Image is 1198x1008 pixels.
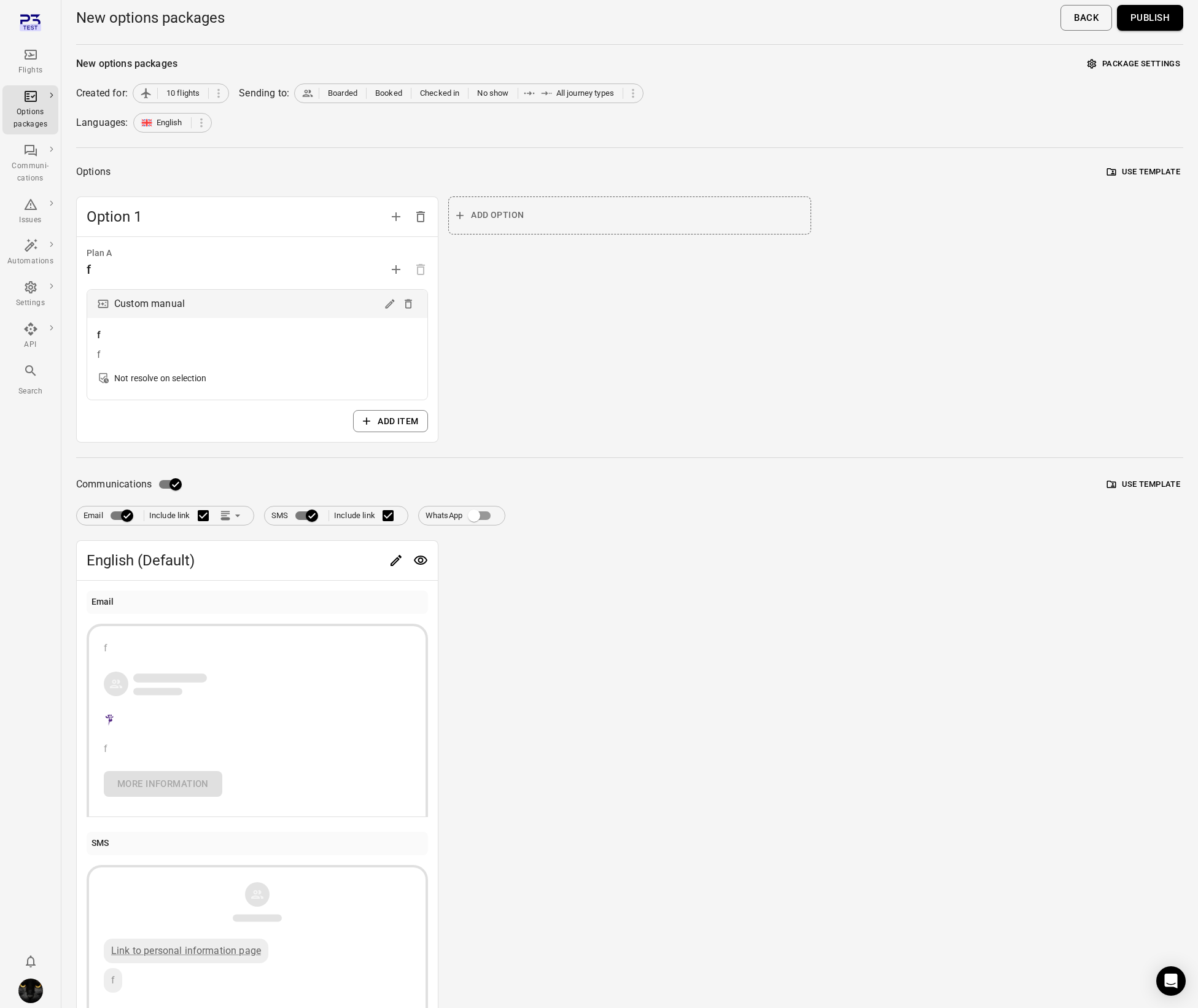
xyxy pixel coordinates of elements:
[328,87,357,99] span: Boarded
[7,160,53,185] div: Communi-cations
[104,968,122,993] div: f
[76,86,128,101] div: Created for:
[353,410,428,433] button: Add item
[133,113,212,133] div: English
[76,476,152,493] span: Communications
[408,204,433,229] button: Delete option
[7,106,53,131] div: Options packages
[84,504,139,527] label: Email
[271,504,324,527] label: SMS
[91,595,114,609] div: Email
[76,163,111,180] div: Options
[87,247,428,260] div: Plan A
[114,295,185,312] div: Custom manual
[2,276,58,313] a: Settings
[375,87,402,99] span: Booked
[76,56,177,71] div: New options packages
[91,837,109,850] div: SMS
[556,87,615,99] span: All journey types
[18,979,43,1003] img: images
[76,115,128,130] div: Languages:
[104,712,115,727] img: Company logo
[384,204,408,229] button: Add option
[104,641,411,656] div: f
[76,8,225,28] h1: New options packages
[114,372,207,384] div: Not resolve on selection
[87,260,91,279] div: f
[2,139,58,188] a: Communi-cations
[1104,475,1183,494] button: Use template
[426,504,498,527] label: WhatsApp
[334,503,401,529] label: Include link
[7,64,53,77] div: Flights
[1156,966,1186,996] div: Open Intercom Messenger
[477,87,508,99] span: No show
[471,207,524,223] span: Add option
[104,743,107,754] span: f
[1104,163,1183,182] button: Use template
[408,263,433,275] span: Options need to have at least one plan
[420,87,460,99] span: Checked in
[149,503,216,529] label: Include link
[239,86,289,101] div: Sending to:
[399,295,418,313] button: Delete
[104,939,268,963] div: Link to personal information page
[7,255,53,268] div: Automations
[216,506,247,525] button: Link position in email
[133,83,230,103] div: 10 flights
[408,548,433,573] button: Preview
[294,83,644,103] div: BoardedBookedChecked inNo showAll journey types
[7,214,53,227] div: Issues
[87,551,384,570] span: English (Default)
[97,328,418,343] div: f
[384,210,408,222] span: Add option
[448,196,811,235] button: Add option
[384,257,408,282] button: Add plan
[7,297,53,309] div: Settings
[1060,5,1112,31] button: Back
[2,85,58,134] a: Options packages
[97,347,418,362] div: f
[14,974,48,1008] button: Iris
[381,295,399,313] button: Edit
[384,548,408,573] button: Edit
[1084,55,1183,74] button: Package settings
[384,263,408,275] span: Add plan
[166,87,200,99] span: 10 flights
[18,949,43,974] button: Notifications
[157,117,182,129] span: English
[2,318,58,355] a: API
[87,624,428,817] button: fCompany logofMore information
[2,193,58,230] a: Issues
[7,339,53,351] div: API
[2,235,58,271] a: Automations
[384,554,408,565] span: Edit
[87,207,384,227] span: Option 1
[408,554,433,565] span: Preview
[1117,5,1183,31] button: Publish
[408,210,433,222] span: Delete option
[2,44,58,80] a: Flights
[2,360,58,401] button: Search
[7,386,53,398] div: Search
